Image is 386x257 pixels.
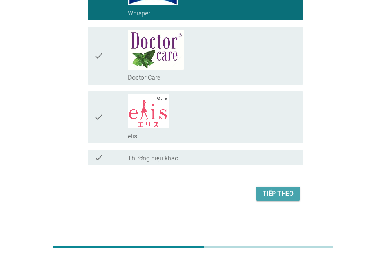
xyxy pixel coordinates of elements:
label: Whisper [128,9,150,17]
label: Thương hiệu khác [128,154,178,162]
img: 14f7e197-ebd2-4009-a12b-a1678da08a7b-image7.png [128,94,169,128]
i: check [94,30,103,82]
div: Tiếp theo [263,189,294,198]
button: Tiếp theo [256,187,300,201]
label: Doctor Care [128,74,160,82]
label: elis [128,132,137,140]
i: check [94,153,103,162]
i: check [94,94,103,140]
img: 5b3822fa-f838-4ea6-bf74-3c0a8d2ab89f-image10.png [128,30,184,70]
